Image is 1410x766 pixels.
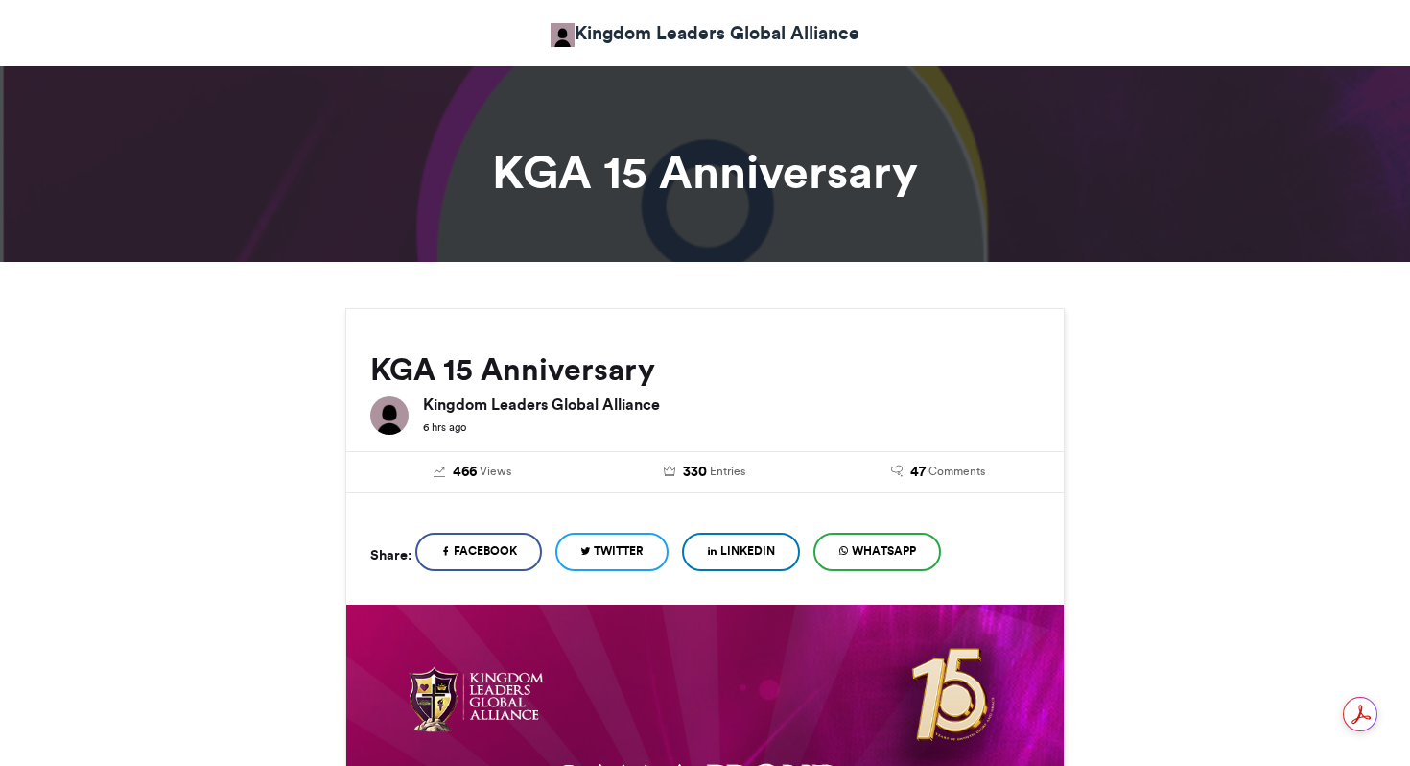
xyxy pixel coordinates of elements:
span: Views [480,463,511,480]
span: Twitter [594,542,644,560]
a: WhatsApp [813,533,941,571]
h2: KGA 15 Anniversary [370,352,1040,387]
small: 6 hrs ago [423,420,466,434]
a: Facebook [415,533,542,571]
a: 330 Entries [603,462,808,483]
a: 466 Views [370,462,575,483]
a: Twitter [555,533,669,571]
h1: KGA 15 Anniversary [173,149,1237,195]
a: 47 Comments [835,462,1040,483]
a: Kingdom Leaders Global Alliance [551,19,859,47]
h6: Kingdom Leaders Global Alliance [423,396,1040,412]
img: Kingdom Leaders Global Alliance [370,396,409,435]
h5: Share: [370,542,411,567]
span: 330 [683,462,707,483]
img: Kingdom Leaders Global Alliance [551,23,575,47]
span: 466 [453,462,477,483]
span: LinkedIn [720,542,775,560]
a: LinkedIn [682,533,800,571]
span: Comments [928,463,985,480]
span: Entries [710,463,745,480]
span: Facebook [454,542,517,560]
span: WhatsApp [852,542,916,560]
span: 47 [910,462,926,483]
